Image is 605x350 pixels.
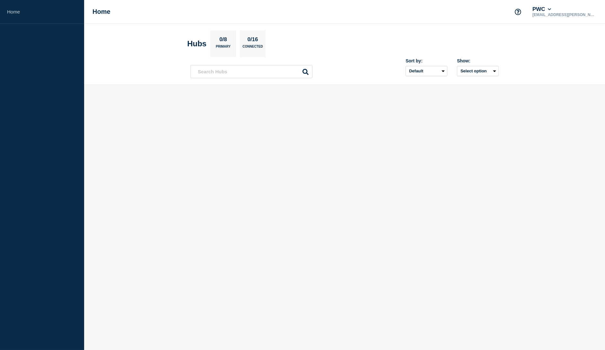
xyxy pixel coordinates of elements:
button: Select option [457,66,499,76]
button: Support [511,5,525,19]
div: Sort by: [406,58,447,63]
div: Show: [457,58,499,63]
select: Sort by [406,66,447,76]
h2: Hubs [187,39,206,48]
button: PWC [531,6,552,13]
p: Primary [216,45,231,51]
h1: Home [92,8,110,15]
p: 0/16 [245,36,260,45]
p: 0/8 [217,36,230,45]
p: Connected [242,45,263,51]
input: Search Hubs [190,65,312,78]
p: [EMAIL_ADDRESS][PERSON_NAME][DOMAIN_NAME] [531,13,598,17]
